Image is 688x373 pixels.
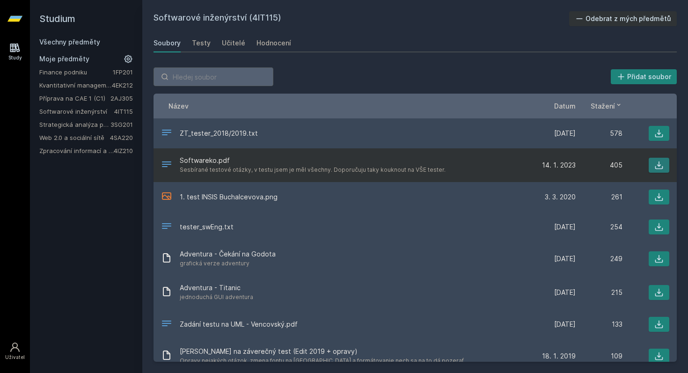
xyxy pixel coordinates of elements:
a: Příprava na CAE 1 (C1) [39,94,110,103]
span: 14. 1. 2023 [542,161,576,170]
div: TXT [161,127,172,140]
div: 249 [576,254,622,263]
a: 3SG201 [110,121,133,128]
input: Hledej soubor [154,67,273,86]
button: Odebrat z mých předmětů [569,11,677,26]
a: Web 2.0 a sociální sítě [39,133,110,142]
span: Adventura - Čekání na Godota [180,249,276,259]
a: 4IZ210 [114,147,133,154]
div: PDF [161,159,172,172]
h2: Softwarové inženýrství (4IT115) [154,11,569,26]
a: 1FP201 [113,68,133,76]
div: 133 [576,320,622,329]
a: Hodnocení [256,34,291,52]
a: 2AJ305 [110,95,133,102]
div: 109 [576,351,622,361]
div: Study [8,54,22,61]
button: Název [168,101,189,111]
span: Opravy nejakých otázok, zmena fontu na [GEOGRAPHIC_DATA] a formátovanie nech sa na to dá pozerať [180,356,464,366]
a: Study [2,37,28,66]
a: 4SA220 [110,134,133,141]
a: Softwarové inženýrství [39,107,114,116]
a: Soubory [154,34,181,52]
span: Adventura - Titanic [180,283,253,293]
div: Testy [192,38,211,48]
a: Kvantitativní management [39,80,112,90]
div: PNG [161,190,172,204]
div: Hodnocení [256,38,291,48]
a: 4EK212 [112,81,133,89]
span: Moje předměty [39,54,89,64]
button: Stažení [591,101,622,111]
div: PDF [161,318,172,331]
a: Všechny předměty [39,38,100,46]
button: Datum [554,101,576,111]
div: 578 [576,129,622,138]
span: [DATE] [554,222,576,232]
a: 4IT115 [114,108,133,115]
a: Finance podniku [39,67,113,77]
div: 405 [576,161,622,170]
a: Strategická analýza pro informatiky a statistiky [39,120,110,129]
a: Uživatel [2,337,28,366]
span: tester_swEng.txt [180,222,234,232]
a: Testy [192,34,211,52]
span: jednoduchá GUI adventura [180,293,253,302]
div: Soubory [154,38,181,48]
span: Sesbírané testové otázky, v testu jsem je měl všechny. Doporučuju taky kouknout na VŠE tester. [180,165,446,175]
div: Učitelé [222,38,245,48]
span: 18. 1. 2019 [542,351,576,361]
span: [DATE] [554,320,576,329]
div: 261 [576,192,622,202]
span: [DATE] [554,288,576,297]
span: 3. 3. 2020 [545,192,576,202]
span: Softwareko.pdf [180,156,446,165]
div: 215 [576,288,622,297]
span: [DATE] [554,129,576,138]
a: Učitelé [222,34,245,52]
span: Zadání testu na UML - Vencovský.pdf [180,320,298,329]
span: 1. test INSIS Buchalcevova.png [180,192,278,202]
span: Stažení [591,101,615,111]
div: Uživatel [5,354,25,361]
span: grafická verze adventury [180,259,276,268]
span: [DATE] [554,254,576,263]
span: ZT_tester_2018/2019.txt [180,129,258,138]
a: Zpracování informací a znalostí [39,146,114,155]
div: TXT [161,220,172,234]
button: Přidat soubor [611,69,677,84]
div: 254 [576,222,622,232]
span: [PERSON_NAME] na záverečný test (Edit 2019 + opravy) [180,347,464,356]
